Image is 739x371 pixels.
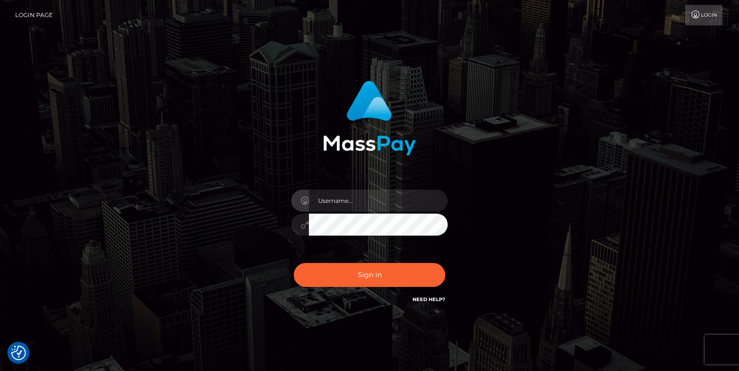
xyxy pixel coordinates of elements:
[323,81,416,155] img: MassPay Login
[15,5,53,25] a: Login Page
[309,190,448,212] input: Username...
[685,5,722,25] a: Login
[294,263,445,287] button: Sign in
[11,346,26,360] button: Consent Preferences
[413,296,445,303] a: Need Help?
[11,346,26,360] img: Revisit consent button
